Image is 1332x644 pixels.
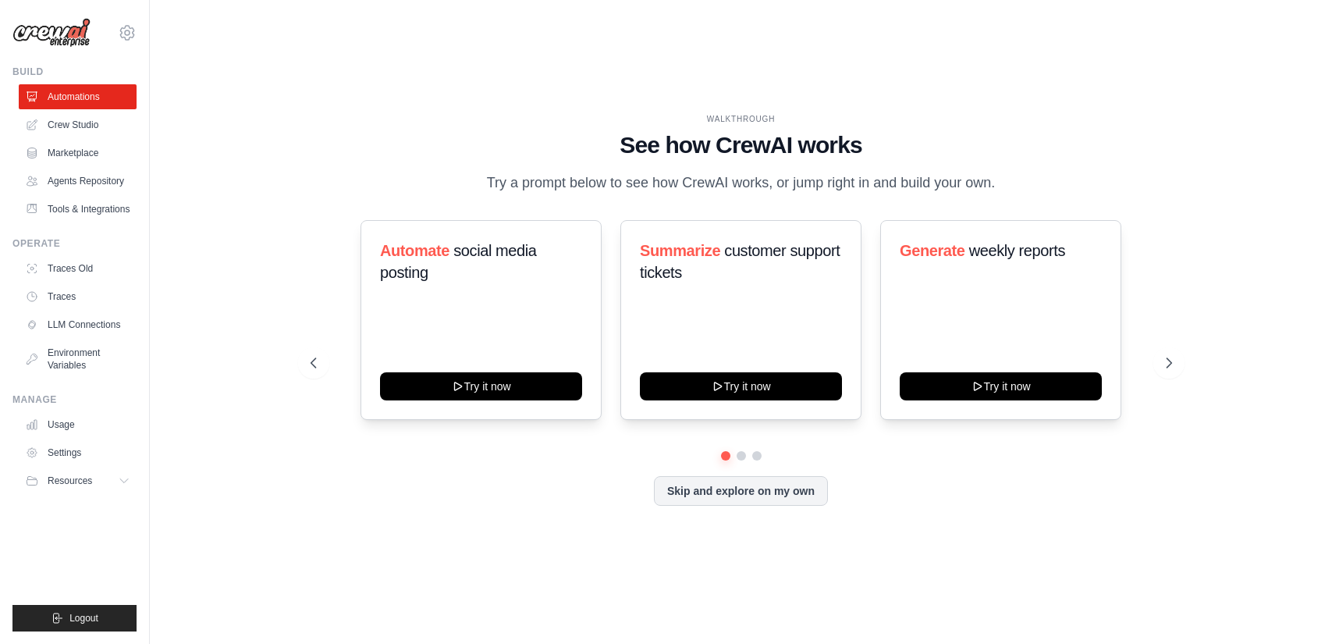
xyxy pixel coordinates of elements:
span: Logout [69,612,98,624]
a: Environment Variables [19,340,137,378]
a: Agents Repository [19,169,137,194]
button: Try it now [380,372,582,400]
span: weekly reports [969,242,1065,259]
h1: See how CrewAI works [311,131,1172,159]
button: Skip and explore on my own [654,476,828,506]
div: WALKTHROUGH [311,113,1172,125]
img: Logo [12,18,91,48]
button: Try it now [900,372,1102,400]
button: Resources [19,468,137,493]
button: Logout [12,605,137,632]
span: social media posting [380,242,537,281]
a: Crew Studio [19,112,137,137]
a: Traces [19,284,137,309]
p: Try a prompt below to see how CrewAI works, or jump right in and build your own. [479,172,1003,194]
a: Tools & Integrations [19,197,137,222]
a: Usage [19,412,137,437]
div: Build [12,66,137,78]
button: Try it now [640,372,842,400]
a: LLM Connections [19,312,137,337]
span: Summarize [640,242,720,259]
span: Automate [380,242,449,259]
a: Automations [19,84,137,109]
div: Manage [12,393,137,406]
span: Resources [48,475,92,487]
a: Settings [19,440,137,465]
span: Generate [900,242,965,259]
a: Traces Old [19,256,137,281]
a: Marketplace [19,141,137,165]
div: Operate [12,237,137,250]
span: customer support tickets [640,242,840,281]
